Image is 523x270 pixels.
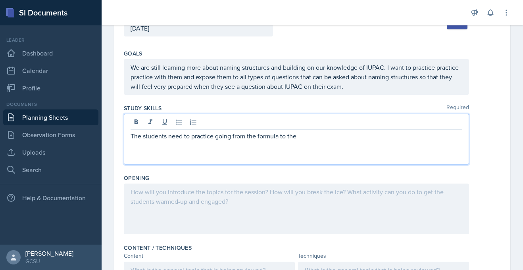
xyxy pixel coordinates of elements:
div: Documents [3,101,98,108]
a: Calendar [3,63,98,79]
label: Goals [124,50,142,57]
a: Planning Sheets [3,109,98,125]
label: Opening [124,174,149,182]
label: Study Skills [124,104,162,112]
div: Leader [3,36,98,44]
div: Techniques [298,252,469,260]
div: [PERSON_NAME] [25,249,73,257]
a: Dashboard [3,45,98,61]
div: Content [124,252,295,260]
p: We are still learning more about naming structures and building on our knowledge of IUPAC. I want... [131,63,462,91]
label: Content / Techniques [124,244,192,252]
div: GCSU [25,257,73,265]
a: Profile [3,80,98,96]
p: The students need to practice going from the formula to the [131,131,462,141]
span: Required [446,104,469,112]
div: Help & Documentation [3,190,98,206]
a: Search [3,162,98,178]
a: Uploads [3,144,98,160]
a: Observation Forms [3,127,98,143]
